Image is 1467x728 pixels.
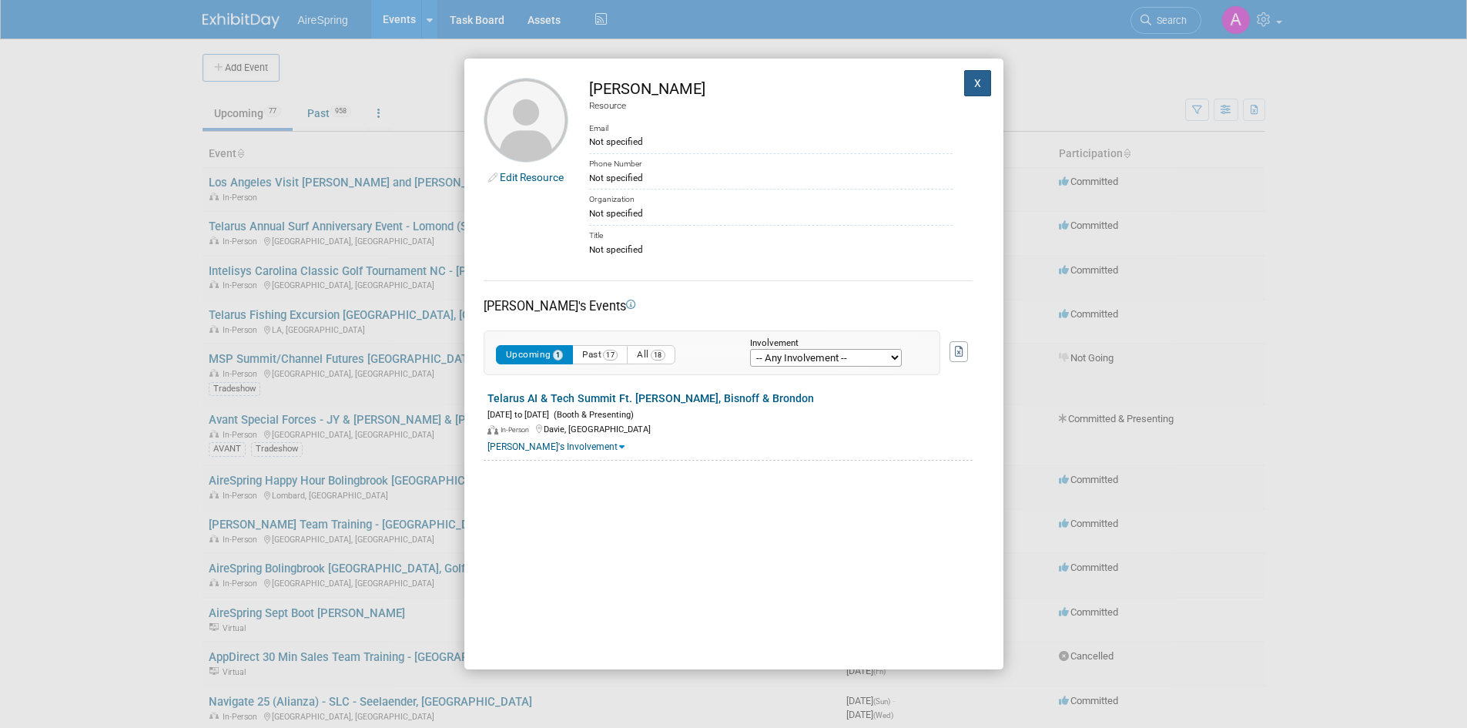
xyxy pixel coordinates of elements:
button: Past17 [572,345,628,364]
div: Not specified [589,135,953,149]
span: 18 [651,350,665,361]
div: [PERSON_NAME]'s Events [484,297,973,315]
button: X [964,70,992,96]
button: Upcoming1 [496,345,574,364]
div: [DATE] to [DATE] [487,407,973,421]
a: Telarus AI & Tech Summit Ft. [PERSON_NAME], Bisnoff & Brondon [487,392,814,404]
img: In-Person Event [487,425,498,434]
div: Involvement [750,339,916,349]
div: Email [589,112,953,135]
span: 1 [553,350,564,361]
div: Phone Number [589,153,953,171]
span: In-Person [501,426,534,434]
img: Ken Bisnoff [484,78,568,163]
span: 17 [603,350,618,361]
div: Davie, [GEOGRAPHIC_DATA] [487,421,973,436]
a: [PERSON_NAME]'s Involvement [487,441,625,452]
button: All18 [627,345,675,364]
span: (Booth & Presenting) [549,410,634,420]
a: Edit Resource [500,171,564,183]
div: Title [589,225,953,243]
div: Not specified [589,171,953,185]
div: Not specified [589,243,953,257]
div: Organization [589,189,953,206]
div: [PERSON_NAME] [589,78,953,100]
div: Not specified [589,206,953,220]
div: Resource [589,99,953,112]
